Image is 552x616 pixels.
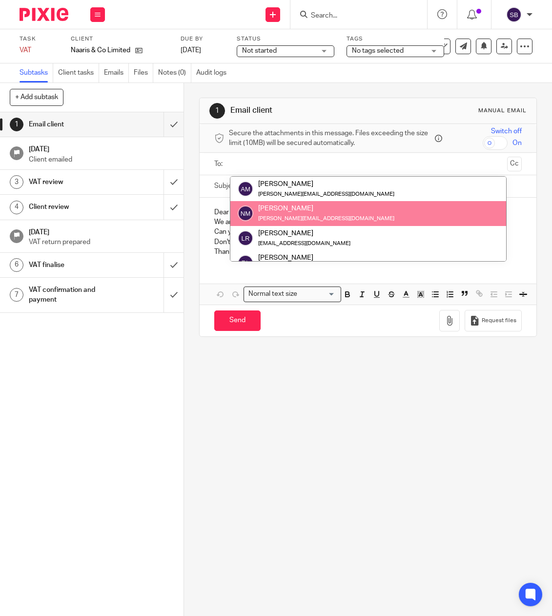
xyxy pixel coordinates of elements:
img: svg%3E [238,255,253,271]
h1: Email client [29,117,112,132]
a: Audit logs [196,63,231,82]
img: Pixie [20,8,68,21]
h1: [DATE] [29,142,174,154]
small: [PERSON_NAME][EMAIL_ADDRESS][DOMAIN_NAME] [258,192,394,197]
a: Subtasks [20,63,53,82]
a: Files [134,63,153,82]
h1: VAT review [29,175,112,189]
div: [PERSON_NAME] [258,253,350,263]
small: [EMAIL_ADDRESS][DOMAIN_NAME] [258,241,350,246]
input: Search [310,12,398,21]
small: [PERSON_NAME][EMAIL_ADDRESS][DOMAIN_NAME] [258,216,394,222]
h1: Email client [230,105,389,116]
label: To: [214,159,225,169]
p: Thank you. [214,247,521,257]
h1: [DATE] [29,225,174,237]
p: We are beginning to work on your VAT return, to be filed by [DATE]. [214,217,521,227]
span: Normal text size [246,289,299,299]
div: 3 [10,175,23,189]
div: 4 [10,201,23,214]
p: Dear [PERSON_NAME], [214,207,521,217]
div: [PERSON_NAME] [258,228,350,238]
span: Not started [242,47,277,54]
span: No tags selected [352,47,404,54]
span: On [512,138,522,148]
span: Request files [482,317,516,325]
img: svg%3E [238,230,253,246]
button: Request files [465,310,521,332]
p: Don't hesitate to contact me if you have any questions. [214,237,521,247]
h1: VAT confirmation and payment [29,283,112,308]
button: + Add subtask [10,89,63,105]
img: svg%3E [238,206,253,222]
label: Tags [347,35,444,43]
label: Status [237,35,334,43]
img: svg%3E [506,7,522,22]
span: Secure the attachments in this message. Files exceeding the size limit (10MB) will be secured aut... [229,128,432,148]
div: 1 [209,103,225,119]
label: Due by [181,35,225,43]
input: Search for option [300,289,335,299]
p: VAT return prepared [29,237,174,247]
h1: VAT finalise [29,258,112,272]
button: Cc [507,157,522,171]
div: [PERSON_NAME] [258,204,394,214]
label: Client [71,35,168,43]
p: Client emailed [29,155,174,164]
div: Search for option [244,287,341,302]
img: svg%3E [238,182,253,197]
a: Emails [104,63,129,82]
label: Task [20,35,59,43]
input: Send [214,310,261,331]
label: Subject: [214,181,240,191]
a: Client tasks [58,63,99,82]
div: [PERSON_NAME] [258,179,394,189]
div: Manual email [478,107,527,115]
div: 6 [10,258,23,272]
a: Notes (0) [158,63,191,82]
p: Naaris & Co Limited [71,45,130,55]
h1: Client review [29,200,112,214]
div: 1 [10,118,23,131]
div: 7 [10,288,23,302]
span: [DATE] [181,47,201,54]
p: Can you please ensure all receipts, invoices, etc. have been uploaded? [214,227,521,237]
span: Switch off [491,126,522,136]
div: VAT [20,45,59,55]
